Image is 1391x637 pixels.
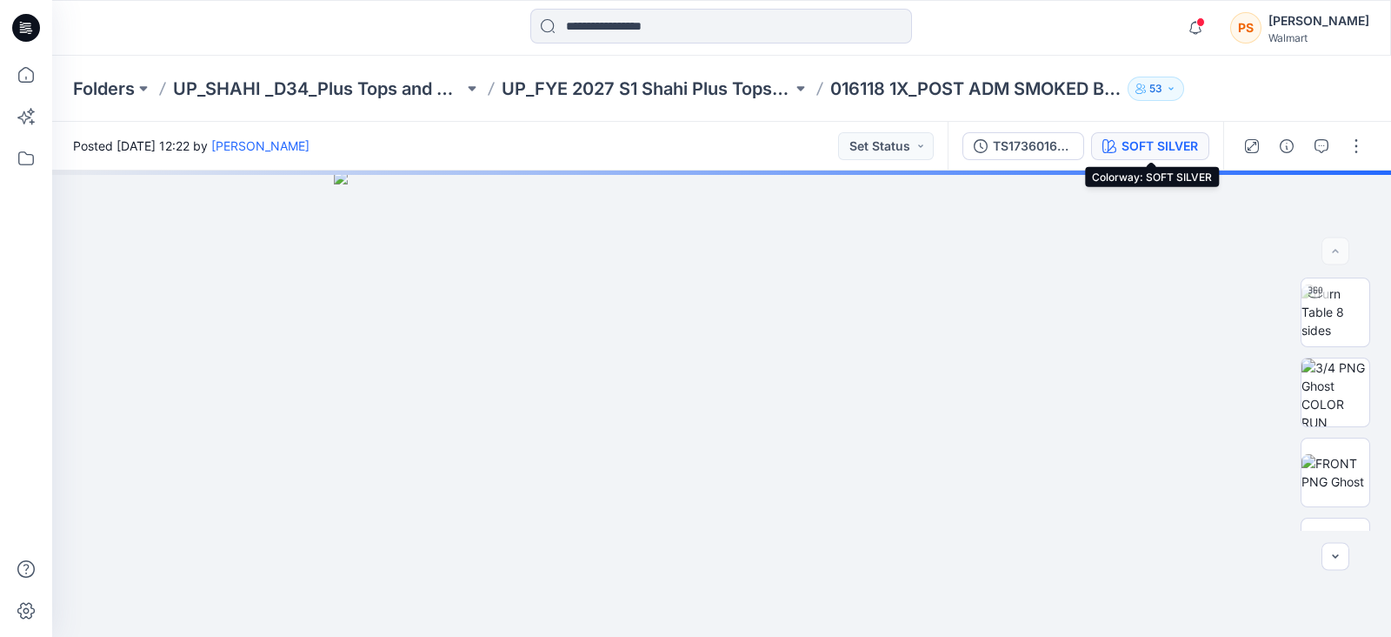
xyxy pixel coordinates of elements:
p: 53 [1149,79,1162,98]
button: Details [1273,132,1301,160]
a: UP_SHAHI _D34_Plus Tops and Dresses [173,77,463,101]
div: PS [1230,12,1261,44]
img: Turn Table 8 sides [1301,285,1369,339]
div: SOFT SILVER [1121,137,1198,156]
div: [PERSON_NAME] [1268,10,1369,31]
button: 53 [1128,77,1184,101]
div: TS1736016118 1X ([DATE]) [993,137,1073,156]
a: Folders [73,77,135,101]
button: TS1736016118 1X ([DATE]) [962,132,1084,160]
span: Posted [DATE] 12:22 by [73,137,309,155]
img: 3/4 PNG Ghost COLOR RUN [1301,359,1369,426]
a: UP_FYE 2027 S1 Shahi Plus Tops Dresses & Bottoms [502,77,792,101]
img: FRONT PNG Ghost [1301,454,1369,491]
button: SOFT SILVER [1091,132,1209,160]
a: [PERSON_NAME] [211,138,309,153]
div: Walmart [1268,31,1369,44]
img: eyJhbGciOiJIUzI1NiIsImtpZCI6IjAiLCJzbHQiOiJzZXMiLCJ0eXAiOiJKV1QifQ.eyJkYXRhIjp7InR5cGUiOiJzdG9yYW... [334,171,1110,637]
p: 016118 1X_POST ADM SMOKED BODICE MIDI DRESS [830,77,1121,101]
